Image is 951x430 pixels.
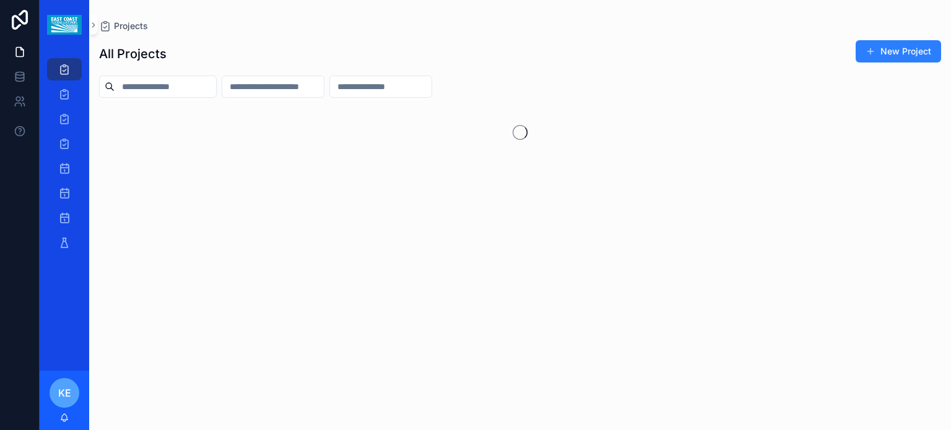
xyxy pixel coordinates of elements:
span: Projects [114,20,148,32]
div: scrollable content [40,49,89,270]
img: App logo [47,15,81,35]
h1: All Projects [99,45,167,62]
button: New Project [856,40,941,62]
a: Projects [99,20,148,32]
span: KE [58,385,71,400]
